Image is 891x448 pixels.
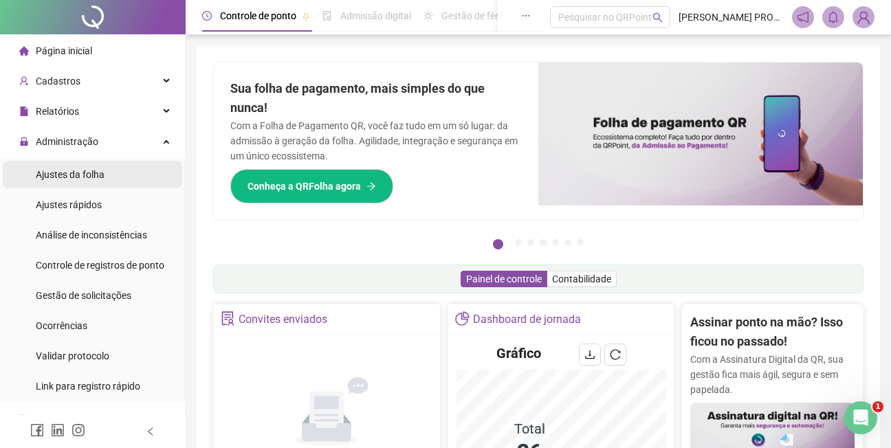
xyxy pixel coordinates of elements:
[496,344,541,363] h4: Gráfico
[230,79,522,118] h2: Sua folha de pagamento, mais simples do que nunca!
[797,11,809,23] span: notification
[322,11,332,21] span: file-done
[19,46,29,56] span: home
[36,199,102,210] span: Ajustes rápidos
[872,401,883,412] span: 1
[146,427,155,436] span: left
[366,181,376,191] span: arrow-right
[239,308,327,331] div: Convites enviados
[36,76,80,87] span: Cadastros
[36,414,89,425] span: Exportações
[36,106,79,117] span: Relatórios
[71,423,85,437] span: instagram
[36,381,140,392] span: Link para registro rápido
[36,45,92,56] span: Página inicial
[844,401,877,434] iframe: Intercom live chat
[51,423,65,437] span: linkedin
[36,229,147,240] span: Análise de inconsistências
[19,107,29,116] span: file
[493,239,503,249] button: 1
[690,313,855,352] h2: Assinar ponto na mão? Isso ficou no passado!
[690,352,855,397] p: Com a Assinatura Digital da QR, sua gestão fica mais ágil, segura e sem papelada.
[247,179,361,194] span: Conheça a QRFolha agora
[540,239,547,246] button: 4
[466,273,542,284] span: Painel de controle
[423,11,433,21] span: sun
[36,350,109,361] span: Validar protocolo
[36,136,98,147] span: Administração
[473,308,581,331] div: Dashboard de jornada
[552,273,611,284] span: Contabilidade
[302,12,310,21] span: pushpin
[679,10,784,25] span: [PERSON_NAME] PRODUÇÃO DE EVENTOS LTDA
[441,10,511,21] span: Gestão de férias
[19,137,29,146] span: lock
[527,239,534,246] button: 3
[220,10,296,21] span: Controle de ponto
[36,260,164,271] span: Controle de registros de ponto
[652,12,663,23] span: search
[19,414,29,424] span: export
[19,76,29,86] span: user-add
[230,169,393,203] button: Conheça a QRFolha agora
[36,320,87,331] span: Ocorrências
[584,349,595,360] span: download
[552,239,559,246] button: 5
[36,290,131,301] span: Gestão de solicitações
[221,311,235,326] span: solution
[577,239,584,246] button: 7
[564,239,571,246] button: 6
[340,10,411,21] span: Admissão digital
[521,11,531,21] span: ellipsis
[827,11,839,23] span: bell
[202,11,212,21] span: clock-circle
[455,311,470,326] span: pie-chart
[30,423,44,437] span: facebook
[230,118,522,164] p: Com a Folha de Pagamento QR, você faz tudo em um só lugar: da admissão à geração da folha. Agilid...
[36,169,104,180] span: Ajustes da folha
[538,63,863,205] img: banner%2F8d14a306-6205-4263-8e5b-06e9a85ad873.png
[610,349,621,360] span: reload
[853,7,874,27] img: 90873
[515,239,522,246] button: 2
